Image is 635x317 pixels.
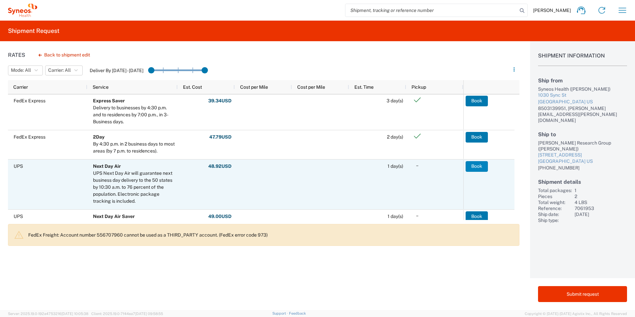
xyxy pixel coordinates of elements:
h1: Rates [8,52,25,58]
div: 1030 Sync St [538,92,627,99]
div: [PERSON_NAME] Research Group ([PERSON_NAME]) [538,140,627,152]
div: Total packages: [538,187,572,193]
div: [DATE] [575,211,627,217]
span: 3 day(s) [387,98,403,103]
button: 47.79USD [209,132,232,143]
button: Mode: All [8,65,43,75]
span: Mode: All [11,67,31,73]
div: [GEOGRAPHIC_DATA] US [538,99,627,105]
span: Client: 2025.19.0-7f44ea7 [91,312,163,316]
span: 1 day(s) [388,214,403,219]
a: Feedback [289,311,306,315]
h2: Shipment details [538,179,627,185]
span: Server: 2025.19.0-192a4753216 [8,312,88,316]
button: Back to shipment edit [33,49,95,61]
span: FedEx Express [14,98,45,103]
span: Service [93,84,109,90]
button: 49.00USD [208,211,232,222]
div: Delivery to businesses by 4:30 p.m. and to residences by 7:00 p.m., in 3-Business days. [93,104,175,125]
b: Next Day Air [93,163,121,169]
span: Carrier [13,84,28,90]
div: Pieces [538,193,572,199]
strong: 39.34 USD [208,98,231,104]
div: 7061953 [575,205,627,211]
span: UPS [14,214,23,219]
h2: Ship from [538,77,627,84]
div: 1 [575,187,627,193]
span: Est. Time [354,84,374,90]
div: [STREET_ADDRESS] [538,152,627,158]
button: Book [466,161,488,172]
label: Deliver By [DATE] - [DATE] [90,67,143,73]
span: 2 day(s) [387,134,403,140]
span: Copyright © [DATE]-[DATE] Agistix Inc., All Rights Reserved [525,311,627,317]
div: UPS Next Day Air will guarantee next business day delivery to the 50 states by 10:30 a.m. to 76 p... [93,170,175,205]
div: 2 [575,193,627,199]
div: 4 LBS [575,199,627,205]
a: 1030 Sync St[GEOGRAPHIC_DATA] US [538,92,627,105]
button: 48.92USD [208,161,232,172]
span: Pickup [411,84,426,90]
a: [STREET_ADDRESS][GEOGRAPHIC_DATA] US [538,152,627,165]
a: Support [272,311,289,315]
span: FedEx Express [14,134,45,140]
div: Ship date: [538,211,572,217]
span: Carrier: All [48,67,71,73]
input: Shipment, tracking or reference number [345,4,517,17]
span: 1 day(s) [388,163,403,169]
span: [DATE] 10:05:38 [61,312,88,316]
button: Submit request [538,286,627,302]
span: [DATE] 09:58:55 [135,312,163,316]
button: Carrier: All [45,65,83,75]
div: By 4:30 p.m. in 2 business days to most areas (by 7 p.m. to residences). [93,141,175,155]
b: Express Saver [93,98,125,103]
h1: Shipment Information [538,53,627,66]
div: [GEOGRAPHIC_DATA] US [538,158,627,165]
span: [PERSON_NAME] [533,7,571,13]
strong: 47.79 USD [209,134,231,140]
div: Ship type: [538,217,572,223]
button: 39.34USD [208,96,232,106]
span: UPS [14,163,23,169]
div: Total weight: [538,199,572,205]
b: 2Day [93,134,105,140]
strong: 49.00 USD [208,213,231,220]
h2: Ship to [538,131,627,138]
span: Est. Cost [183,84,202,90]
div: 8503139951, [PERSON_NAME][EMAIL_ADDRESS][PERSON_NAME][DOMAIN_NAME] [538,105,627,123]
div: Syneos Health ([PERSON_NAME]) [538,86,627,92]
div: Reference: [538,205,572,211]
p: FedEx Freight: Account number 556707960 cannot be used as a THIRD_PARTY account. (FedEx error cod... [28,232,514,238]
div: [PHONE_NUMBER] [538,165,627,171]
button: Book [466,211,488,222]
button: Book [466,96,488,106]
h2: Shipment Request [8,27,59,35]
b: Next Day Air Saver [93,214,135,219]
span: Cost per Mile [240,84,268,90]
strong: 48.92 USD [208,163,231,169]
span: Cost per Mile [297,84,325,90]
button: Book [466,132,488,143]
